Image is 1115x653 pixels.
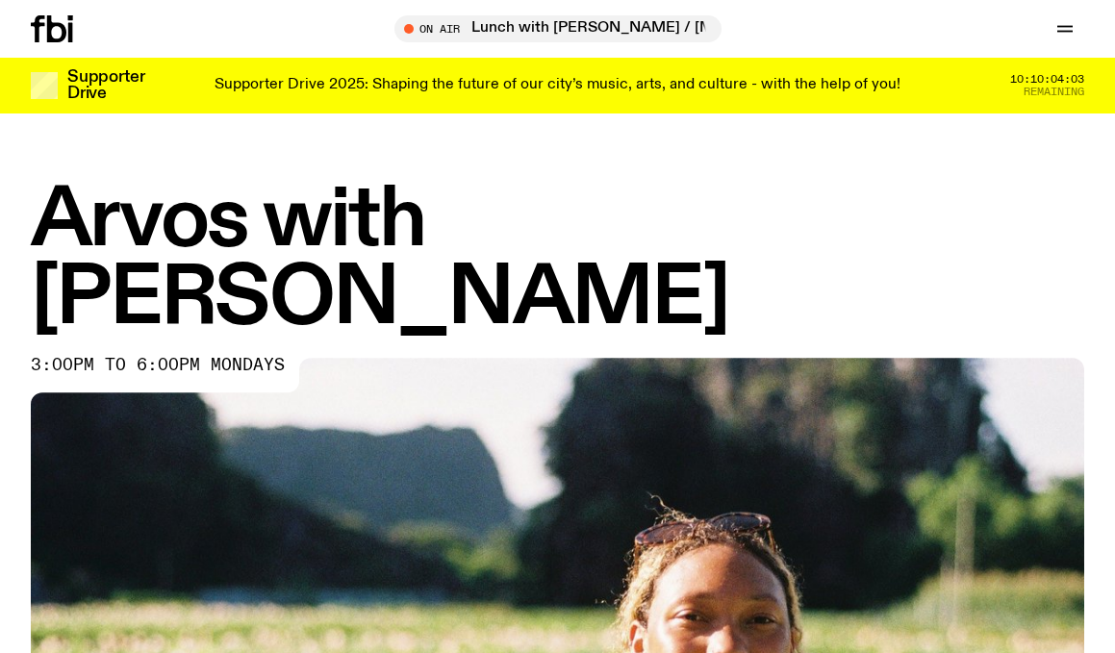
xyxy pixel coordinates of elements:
[67,69,144,102] h3: Supporter Drive
[31,183,1084,339] h1: Arvos with [PERSON_NAME]
[1024,87,1084,97] span: Remaining
[31,358,285,373] span: 3:00pm to 6:00pm mondays
[1010,74,1084,85] span: 10:10:04:03
[394,15,722,42] button: On AirLunch with [PERSON_NAME] / [MEDICAL_DATA] Interview
[215,77,900,94] p: Supporter Drive 2025: Shaping the future of our city’s music, arts, and culture - with the help o...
